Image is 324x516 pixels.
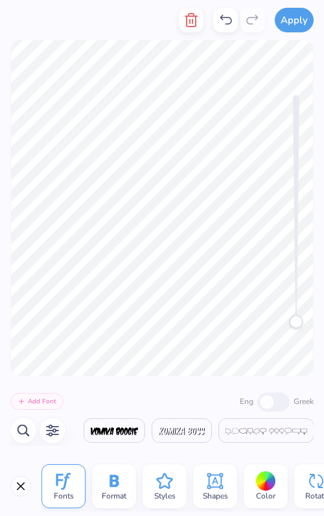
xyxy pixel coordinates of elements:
img: Komika Boss [159,427,205,435]
span: Fonts [54,491,74,501]
img: Komika Boogie [91,427,138,435]
button: Close [10,476,31,497]
div: Accessibility label [290,315,303,328]
span: Styles [154,491,176,501]
span: Color [256,491,275,501]
label: Greek [294,396,314,407]
button: Apply [275,8,314,32]
button: Add Font [10,393,64,410]
label: Eng [240,396,253,407]
span: Format [102,491,126,501]
span: Shapes [203,491,228,501]
img: Komika Bubbles [226,427,307,435]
